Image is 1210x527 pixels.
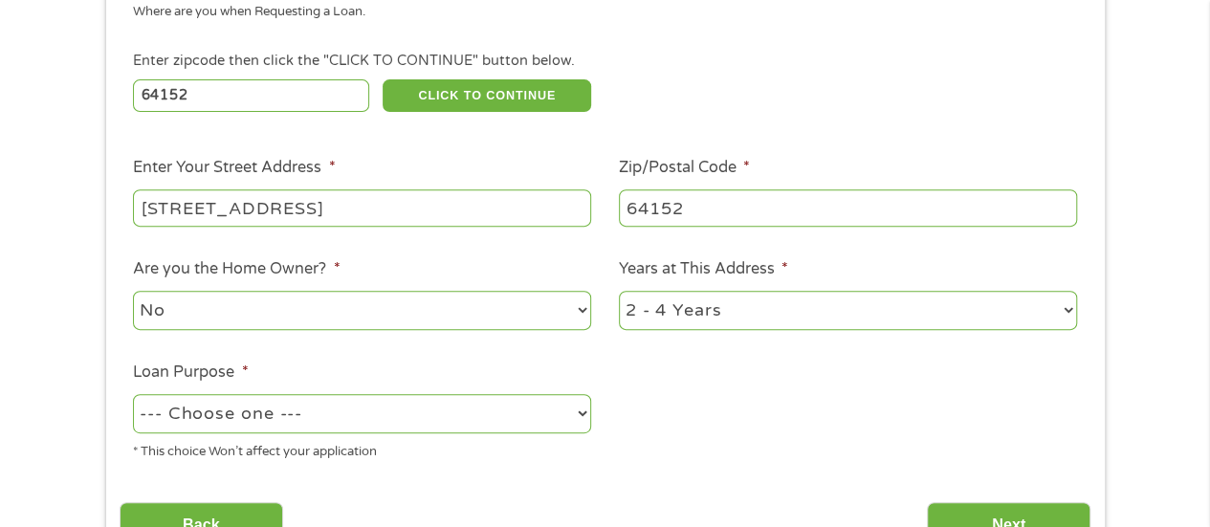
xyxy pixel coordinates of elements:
[133,436,591,462] div: * This choice Won’t affect your application
[619,158,750,178] label: Zip/Postal Code
[133,158,335,178] label: Enter Your Street Address
[133,362,248,383] label: Loan Purpose
[133,79,369,112] input: Enter Zipcode (e.g 01510)
[133,189,591,226] input: 1 Main Street
[619,259,788,279] label: Years at This Address
[133,3,1063,22] div: Where are you when Requesting a Loan.
[383,79,591,112] button: CLICK TO CONTINUE
[133,259,340,279] label: Are you the Home Owner?
[133,51,1076,72] div: Enter zipcode then click the "CLICK TO CONTINUE" button below.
